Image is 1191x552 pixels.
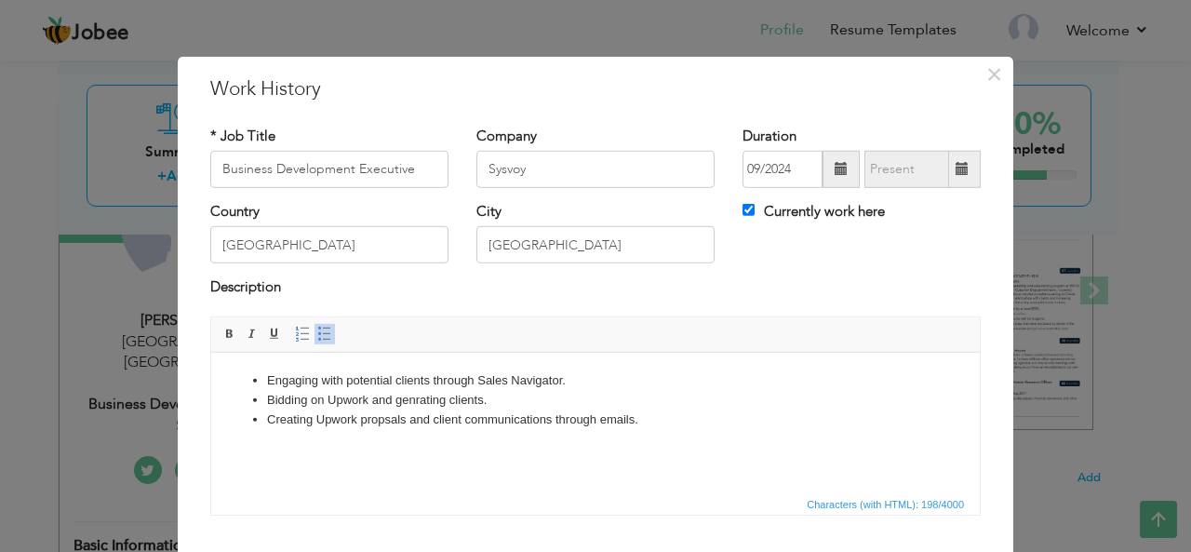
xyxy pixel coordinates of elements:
[314,324,335,344] a: Insert/Remove Bulleted List
[803,496,970,513] div: Statistics
[264,324,285,344] a: Underline
[220,324,240,344] a: Bold
[210,277,281,297] label: Description
[476,126,537,145] label: Company
[211,353,980,492] iframe: Rich Text Editor, workEditor
[864,151,949,188] input: Present
[476,202,502,222] label: City
[743,204,755,216] input: Currently work here
[210,126,275,145] label: * Job Title
[743,202,885,222] label: Currently work here
[803,496,968,513] span: Characters (with HTML): 198/4000
[210,74,981,102] h3: Work History
[210,202,260,222] label: Country
[743,126,796,145] label: Duration
[986,57,1002,90] span: ×
[292,324,313,344] a: Insert/Remove Numbered List
[979,59,1009,88] button: Close
[242,324,262,344] a: Italic
[743,151,823,188] input: From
